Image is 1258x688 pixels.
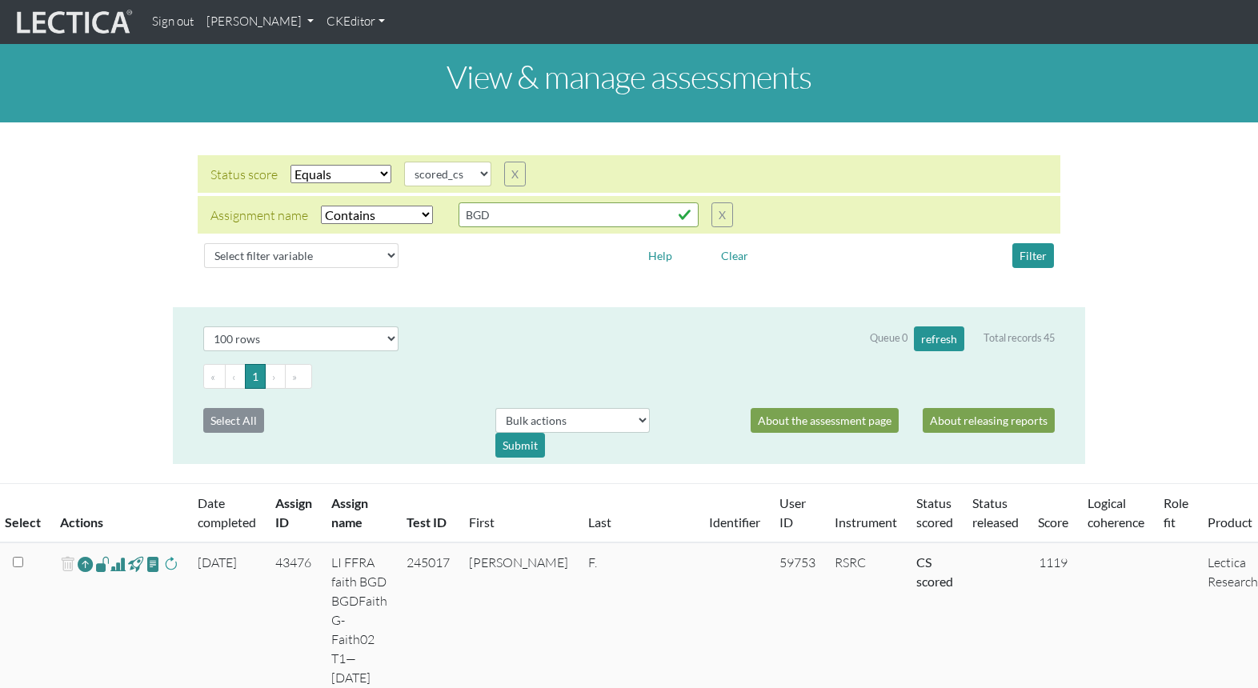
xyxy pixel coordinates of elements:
[714,243,755,268] button: Clear
[397,484,459,543] th: Test ID
[78,553,93,576] a: Reopen
[146,6,200,38] a: Sign out
[95,554,110,573] span: view
[13,7,133,38] img: lecticalive
[923,408,1055,433] a: About releasing reports
[916,495,953,530] a: Status scored
[469,514,495,530] a: First
[588,514,611,530] a: Last
[972,495,1019,530] a: Status released
[1012,243,1054,268] button: Filter
[711,202,733,227] button: X
[198,495,256,530] a: Date completed
[1039,554,1068,570] span: 1119
[200,6,320,38] a: [PERSON_NAME]
[128,554,143,573] span: view
[163,554,178,574] span: rescore
[1208,514,1252,530] a: Product
[210,206,308,225] div: Assignment name
[916,554,953,589] a: Completed = assessment has been completed; CS scored = assessment has been CLAS scored; LS scored...
[1164,495,1188,530] a: Role fit
[641,246,679,262] a: Help
[146,554,161,573] span: view
[1088,495,1144,530] a: Logical coherence
[210,165,278,184] div: Status score
[320,6,391,38] a: CKEditor
[641,243,679,268] button: Help
[245,364,266,389] button: Go to page 1
[504,162,526,186] button: X
[322,484,397,543] th: Assign name
[1038,514,1068,530] a: Score
[709,514,760,530] a: Identifier
[60,553,75,576] span: delete
[870,326,1055,351] div: Queue 0 Total records 45
[751,408,899,433] a: About the assessment page
[110,554,126,574] span: Analyst score
[779,495,806,530] a: User ID
[266,484,322,543] th: Assign ID
[495,433,545,458] div: Submit
[203,408,264,433] button: Select All
[914,326,964,351] button: refresh
[50,484,188,543] th: Actions
[835,514,897,530] a: Instrument
[203,364,1055,389] ul: Pagination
